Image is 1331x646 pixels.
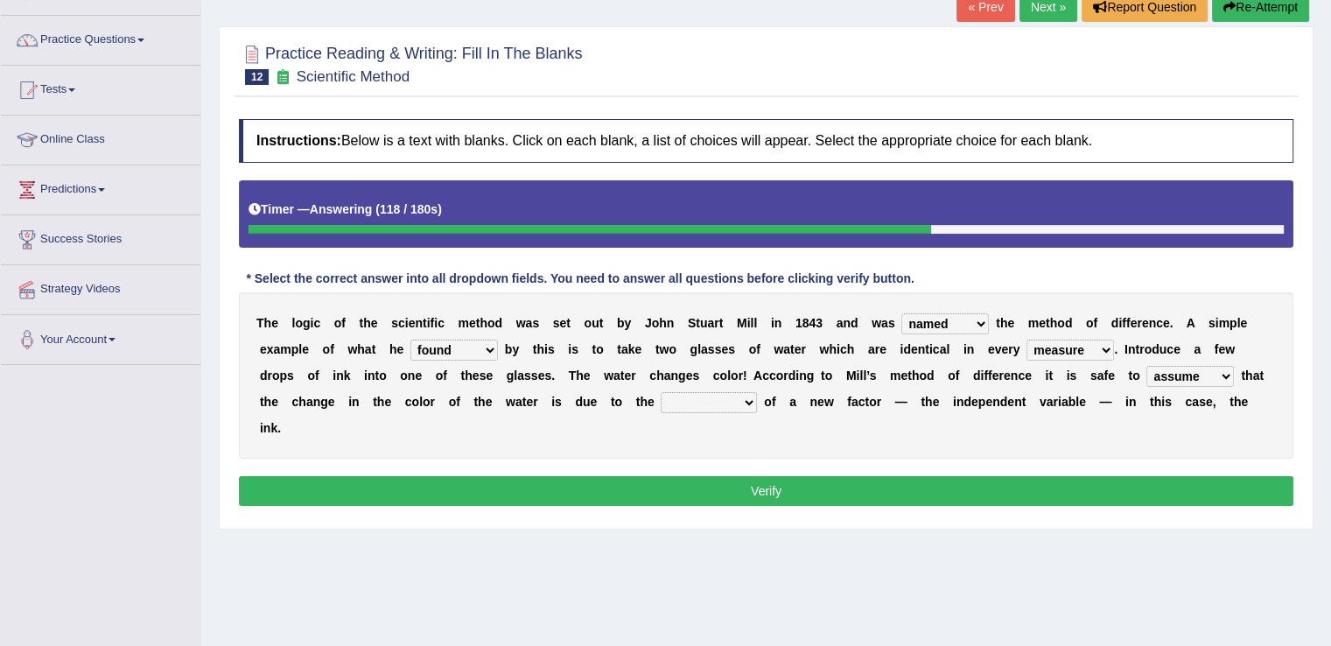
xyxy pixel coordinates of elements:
b: e [911,342,918,356]
b: f [1093,316,1097,330]
b: n [918,342,926,356]
b: I [1124,342,1128,356]
b: e [559,316,566,330]
b: o [487,316,495,330]
b: t [592,342,596,356]
b: e [988,342,995,356]
b: a [517,369,524,383]
b: t [790,342,795,356]
b: h [264,316,272,330]
b: u [592,316,599,330]
b: o [825,369,833,383]
b: t [821,369,825,383]
b: s [1069,369,1076,383]
b: r [1139,342,1144,356]
b: f [431,316,435,330]
b: s [480,369,487,383]
b: e [900,369,907,383]
b: r [631,369,635,383]
b: i [929,342,933,356]
b: b [505,342,513,356]
b: d [495,316,503,330]
b: o [323,342,331,356]
b: s [708,342,715,356]
b: n [408,369,416,383]
b: t [1046,316,1050,330]
b: h [389,342,397,356]
b: o [749,342,757,356]
b: e [486,369,493,383]
b: s [1090,369,1097,383]
b: g [678,369,686,383]
b: t [599,316,604,330]
b: t [372,342,376,356]
b: d [1152,342,1159,356]
b: a [701,342,708,356]
b: 1 [795,316,802,330]
b: t [1048,369,1053,383]
b: t [566,316,571,330]
b: m [1218,316,1229,330]
b: y [512,342,519,356]
b: a [783,342,790,356]
b: e [1142,316,1149,330]
b: f [956,369,960,383]
b: o [585,316,592,330]
b: e [721,342,728,356]
b: i [311,316,314,330]
b: T [256,316,264,330]
b: w [1225,342,1235,356]
b: f [1122,316,1126,330]
h4: Below is a text with blanks. Click on each blank, a list of choices will appear. Select the appro... [239,119,1293,163]
b: i [1067,369,1070,383]
b: a [707,316,714,330]
b: . [1114,342,1117,356]
b: l [1236,316,1240,330]
b: d [1111,316,1119,330]
b: r [801,342,805,356]
b: d [1065,316,1073,330]
b: i [364,369,368,383]
b: e [795,342,802,356]
b: M [737,316,747,330]
b: i [1118,316,1122,330]
a: Practice Questions [1,16,200,60]
b: d [260,369,268,383]
b: e [1163,316,1170,330]
b: Instructions: [256,133,341,148]
b: e [396,342,403,356]
b: t [907,369,912,383]
b: h [363,316,371,330]
b: l [750,316,753,330]
b: e [1240,316,1247,330]
b: y [1013,342,1020,356]
b: t [617,342,621,356]
b: s [870,369,877,383]
b: e [469,316,476,330]
b: i [405,316,409,330]
b: e [260,342,267,356]
b: 3 [816,316,823,330]
b: p [1229,316,1237,330]
b: h [912,369,920,383]
b: e [1108,369,1115,383]
b: c [438,316,445,330]
b: A [1187,316,1195,330]
b: n [670,369,678,383]
b: o [596,342,604,356]
b: h [1000,316,1008,330]
b: . [1170,316,1173,330]
b: n [1011,369,1019,383]
b: w [660,342,669,356]
b: . [551,369,555,383]
b: c [1166,342,1173,356]
b: r [714,316,718,330]
b: e [1218,342,1225,356]
b: a [1194,342,1201,356]
small: Exam occurring question [273,69,291,86]
b: m [1028,316,1039,330]
b: o [436,369,444,383]
b: s [532,316,539,330]
b: a [881,316,888,330]
b: t [375,369,379,383]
